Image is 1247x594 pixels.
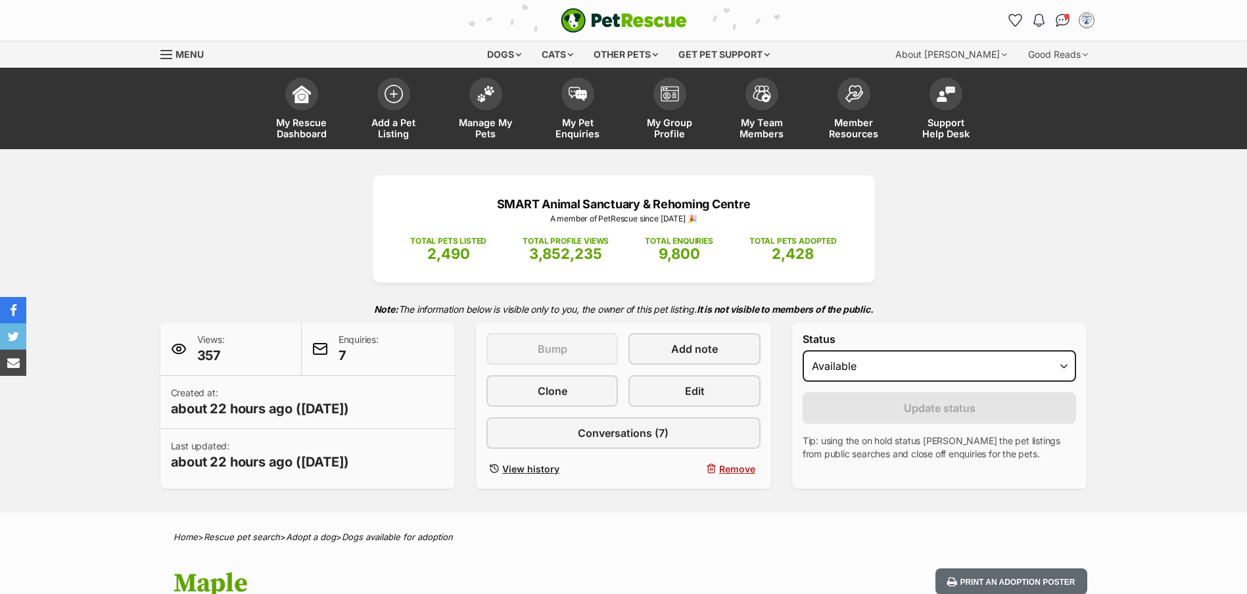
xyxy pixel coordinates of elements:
a: My Group Profile [624,71,716,149]
span: Update status [904,400,976,416]
p: Enquiries: [339,333,379,365]
span: Clone [538,383,567,399]
span: My Rescue Dashboard [272,117,331,139]
img: member-resources-icon-8e73f808a243e03378d46382f2149f9095a855e16c252ad45f914b54edf8863c.svg [845,85,863,103]
span: Menu [176,49,204,60]
p: The information below is visible only to you, the owner of this pet listing. [160,296,1087,323]
p: Tip: using the on hold status [PERSON_NAME] the pet listings from public searches and close off e... [803,434,1077,461]
div: > > > [141,532,1107,542]
img: pet-enquiries-icon-7e3ad2cf08bfb03b45e93fb7055b45f3efa6380592205ae92323e6603595dc1f.svg [569,87,587,101]
p: TOTAL PROFILE VIEWS [523,235,609,247]
button: My account [1076,10,1097,31]
p: SMART Animal Sanctuary & Rehoming Centre [392,195,855,213]
a: Adopt a dog [286,532,336,542]
strong: Note: [374,304,398,315]
ul: Account quick links [1005,10,1097,31]
strong: It is not visible to members of the public. [697,304,874,315]
span: 7 [339,346,379,365]
div: Good Reads [1019,41,1097,68]
p: TOTAL PETS ADOPTED [749,235,837,247]
span: 357 [197,346,225,365]
label: Status [803,333,1077,345]
span: Member Resources [824,117,883,139]
p: TOTAL ENQUIRIES [645,235,713,247]
span: 9,800 [659,245,700,262]
a: Rescue pet search [204,532,280,542]
span: My Pet Enquiries [548,117,607,139]
span: Conversations (7) [578,425,669,441]
a: Add a Pet Listing [348,71,440,149]
a: Dogs available for adoption [342,532,453,542]
p: A member of PetRescue since [DATE] 🎉 [392,213,855,225]
img: group-profile-icon-3fa3cf56718a62981997c0bc7e787c4b2cf8bcc04b72c1350f741eb67cf2f40e.svg [661,86,679,102]
button: Remove [628,459,760,478]
p: Views: [197,333,225,365]
a: Member Resources [808,71,900,149]
span: about 22 hours ago ([DATE]) [171,453,350,471]
span: 3,852,235 [529,245,602,262]
span: My Group Profile [640,117,699,139]
span: My Team Members [732,117,791,139]
a: Conversations [1052,10,1073,31]
div: Dogs [478,41,530,68]
img: notifications-46538b983faf8c2785f20acdc204bb7945ddae34d4c08c2a6579f10ce5e182be.svg [1033,14,1044,27]
p: Last updated: [171,440,350,471]
span: Edit [685,383,705,399]
a: Clone [486,375,618,407]
img: team-members-icon-5396bd8760b3fe7c0b43da4ab00e1e3bb1a5d9ba89233759b79545d2d3fc5d0d.svg [753,85,771,103]
a: Manage My Pets [440,71,532,149]
span: Support Help Desk [916,117,976,139]
img: logo-e224e6f780fb5917bec1dbf3a21bbac754714ae5b6737aabdf751b685950b380.svg [561,8,687,33]
span: 2,428 [772,245,814,262]
img: dashboard-icon-eb2f2d2d3e046f16d808141f083e7271f6b2e854fb5c12c21221c1fb7104beca.svg [293,85,311,103]
img: chat-41dd97257d64d25036548639549fe6c8038ab92f7586957e7f3b1b290dea8141.svg [1056,14,1070,27]
a: Menu [160,41,213,65]
span: about 22 hours ago ([DATE]) [171,400,350,418]
span: Manage My Pets [456,117,515,139]
div: About [PERSON_NAME] [886,41,1016,68]
a: Edit [628,375,760,407]
a: PetRescue [561,8,687,33]
img: help-desk-icon-fdf02630f3aa405de69fd3d07c3f3aa587a6932b1a1747fa1d2bba05be0121f9.svg [937,86,955,102]
img: Lorene Cross profile pic [1080,14,1093,27]
div: Other pets [584,41,667,68]
span: Remove [719,462,755,476]
button: Notifications [1029,10,1050,31]
span: Bump [538,341,567,357]
a: My Pet Enquiries [532,71,624,149]
div: Cats [532,41,582,68]
a: Add note [628,333,760,365]
a: My Team Members [716,71,808,149]
img: manage-my-pets-icon-02211641906a0b7f246fdf0571729dbe1e7629f14944591b6c1af311fb30b64b.svg [477,85,495,103]
button: Bump [486,333,618,365]
span: View history [502,462,559,476]
a: Support Help Desk [900,71,992,149]
img: add-pet-listing-icon-0afa8454b4691262ce3f59096e99ab1cd57d4a30225e0717b998d2c9b9846f56.svg [385,85,403,103]
a: View history [486,459,618,478]
p: TOTAL PETS LISTED [410,235,486,247]
a: My Rescue Dashboard [256,71,348,149]
a: Conversations (7) [486,417,761,449]
span: 2,490 [427,245,470,262]
button: Update status [803,392,1077,424]
a: Favourites [1005,10,1026,31]
span: Add a Pet Listing [364,117,423,139]
span: Add note [671,341,718,357]
p: Created at: [171,386,350,418]
div: Get pet support [669,41,779,68]
a: Home [174,532,198,542]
